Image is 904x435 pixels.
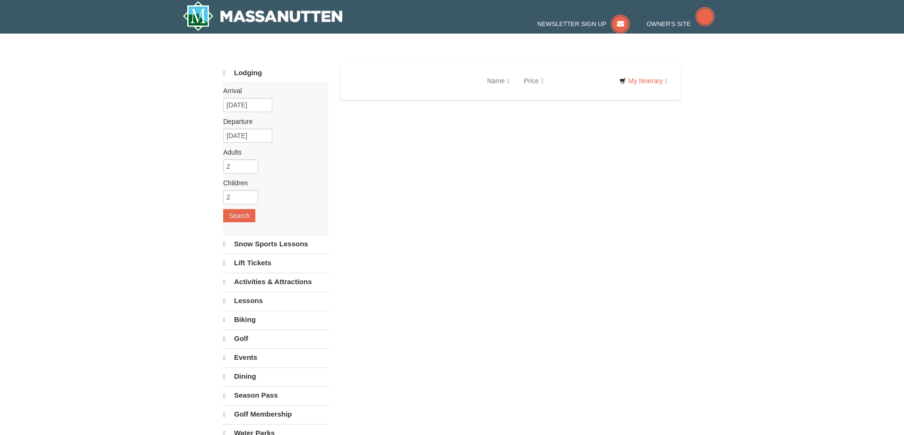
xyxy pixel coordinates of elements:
a: Name [480,71,516,90]
label: Departure [223,117,322,126]
label: Children [223,178,322,188]
span: Newsletter Sign Up [538,20,607,27]
a: Massanutten Resort [183,1,342,31]
label: Arrival [223,86,322,96]
a: My Itinerary [613,74,674,88]
a: Lodging [223,64,329,82]
a: Golf [223,330,329,348]
a: Lessons [223,292,329,310]
a: Newsletter Sign Up [538,20,630,27]
a: Lift Tickets [223,254,329,272]
a: Dining [223,367,329,385]
a: Owner's Site [647,20,715,27]
a: Snow Sports Lessons [223,235,329,253]
img: Massanutten Resort Logo [183,1,342,31]
a: Biking [223,311,329,329]
button: Search [223,209,255,222]
a: Price [517,71,551,90]
label: Adults [223,148,322,157]
a: Events [223,348,329,366]
a: Season Pass [223,386,329,404]
a: Activities & Attractions [223,273,329,291]
span: Owner's Site [647,20,691,27]
a: Golf Membership [223,405,329,423]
